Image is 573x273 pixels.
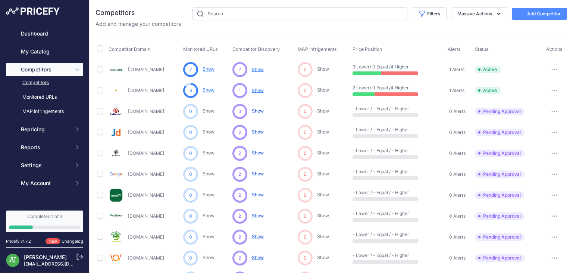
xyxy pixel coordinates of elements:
span: New [46,238,60,245]
span: MAP Infrigements [298,46,337,52]
span: Alerts [448,46,461,52]
span: 0 [304,213,307,220]
span: 2 [238,66,241,73]
span: Show [252,129,264,135]
a: Alerts [6,206,83,220]
span: Repricing [21,126,70,133]
span: 0 [189,129,192,136]
a: [DOMAIN_NAME] [128,129,164,135]
a: Competitors [6,76,83,89]
a: Show [203,171,215,177]
span: 0 Alerts [449,213,466,219]
a: MAP infringements [6,105,83,118]
a: Show [203,192,215,197]
a: 4 Higher [391,64,409,70]
span: 2 [238,171,241,178]
a: [DOMAIN_NAME] [128,234,164,240]
nav: Sidebar [6,27,83,248]
a: Show [203,150,215,156]
p: - Lower / - Equal / - Higher [353,169,400,175]
button: Repricing [6,123,83,136]
span: 2 [238,255,241,261]
span: Pending Approval [475,212,525,220]
span: 2 [238,150,241,157]
span: Show [252,67,264,72]
a: [PERSON_NAME] [24,254,67,260]
p: / 0 Equal / [353,85,400,91]
span: My Account [21,180,70,187]
span: 0 [189,255,192,261]
a: 1 Alerts [448,66,464,73]
a: 1 Alerts [448,87,464,94]
span: 0 [304,192,307,199]
span: 3 [238,108,241,115]
a: My Catalog [6,45,83,58]
a: Show [203,87,215,93]
a: 3 Lower [353,64,370,70]
span: 0 Alerts [449,108,466,114]
a: Show [203,66,215,72]
span: Pending Approval [475,233,525,241]
span: 0 [189,171,192,178]
a: Show [317,213,329,218]
span: 0 Alerts [449,234,466,240]
a: [EMAIL_ADDRESS][DOMAIN_NAME] [24,261,102,267]
p: - Lower / - Equal / - Higher [353,231,400,237]
p: - Lower / - Equal / - Higher [353,148,400,154]
span: 0 [304,171,307,178]
p: Add and manage your competitors [95,20,181,28]
span: 0 Alerts [449,192,466,198]
span: Price Position [353,46,382,52]
a: Completed 1 of 3 [6,211,83,232]
span: 0 Alerts [449,150,466,156]
span: Competitors [21,66,70,73]
span: Show [252,192,264,197]
button: Add Competitor [512,8,567,20]
span: Show [252,108,264,114]
span: Competitor Discovery [232,46,280,52]
span: 0 Alerts [449,129,466,135]
span: 2 [238,213,241,220]
span: Pending Approval [475,254,525,262]
span: 1 [239,87,241,94]
span: 7 [190,66,192,73]
a: [DOMAIN_NAME] [128,67,164,72]
span: Reports [21,144,70,151]
button: Massive Actions [451,7,507,20]
a: Show [203,108,215,114]
div: Pricefy v1.7.2 [6,238,31,245]
button: My Account [6,177,83,190]
a: [DOMAIN_NAME] [128,150,164,156]
a: [DOMAIN_NAME] [128,213,164,219]
span: 0 [189,213,192,220]
span: Pending Approval [475,191,525,199]
img: Pricefy Logo [6,7,60,15]
span: 0 [304,255,307,261]
span: 0 [189,234,192,240]
span: 6 [190,87,192,94]
span: 0 [189,108,192,115]
button: Competitors [6,63,83,76]
span: Monitored URLs [183,46,218,52]
span: 0 [304,129,307,136]
span: Show [252,213,264,218]
span: Actions [546,46,563,52]
span: 0 [189,150,192,157]
button: Settings [6,159,83,172]
a: Show [203,213,215,218]
a: Show [203,129,215,135]
a: [DOMAIN_NAME] [128,88,164,93]
p: - Lower / - Equal / - Higher [353,252,400,258]
a: Show [317,108,329,114]
span: Settings [21,162,70,169]
a: 2 Lower [353,85,370,91]
a: Show [317,192,329,197]
a: Show [317,66,329,72]
span: Show [252,234,264,239]
span: 2 [238,192,241,199]
a: [DOMAIN_NAME] [128,255,164,261]
a: Show [317,129,329,135]
a: Changelog [62,239,83,244]
a: [DOMAIN_NAME] [128,171,164,177]
span: 1 Alerts [449,67,464,73]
